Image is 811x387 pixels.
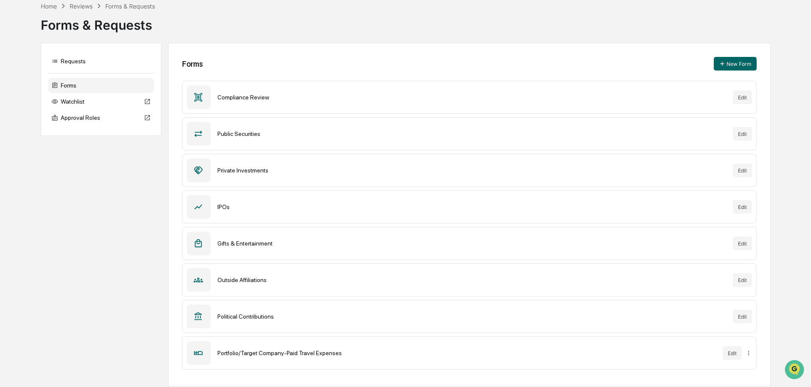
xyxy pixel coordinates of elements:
[70,3,93,10] div: Reviews
[733,273,752,287] button: Edit
[48,78,154,93] div: Forms
[217,350,716,356] div: Portfolio/Target Company-Paid Travel Expenses
[217,130,726,137] div: Public Securities
[714,57,757,71] button: New Form
[8,108,15,115] div: 🖐️
[62,108,68,115] div: 🗄️
[144,68,155,78] button: Start new chat
[48,110,154,125] div: Approval Roles
[723,346,742,360] button: Edit
[29,65,139,73] div: Start new chat
[41,3,57,10] div: Home
[8,18,155,31] p: How can we help?
[5,120,57,135] a: 🔎Data Lookup
[41,11,771,33] div: Forms & Requests
[8,65,24,80] img: 1746055101610-c473b297-6a78-478c-a979-82029cc54cd1
[217,94,726,101] div: Compliance Review
[217,167,726,174] div: Private Investments
[733,237,752,250] button: Edit
[29,73,107,80] div: We're available if you need us!
[217,277,726,283] div: Outside Affiliations
[784,359,807,382] iframe: Open customer support
[733,164,752,177] button: Edit
[5,104,58,119] a: 🖐️Preclearance
[48,54,154,69] div: Requests
[17,123,54,132] span: Data Lookup
[60,144,103,150] a: Powered byPylon
[17,107,55,116] span: Preclearance
[217,240,726,247] div: Gifts & Entertainment
[733,200,752,214] button: Edit
[58,104,109,119] a: 🗄️Attestations
[84,144,103,150] span: Pylon
[733,90,752,104] button: Edit
[70,107,105,116] span: Attestations
[217,203,726,210] div: IPOs
[217,313,726,320] div: Political Contributions
[48,94,154,109] div: Watchlist
[182,59,203,68] div: Forms
[733,310,752,323] button: Edit
[733,127,752,141] button: Edit
[105,3,155,10] div: Forms & Requests
[8,124,15,131] div: 🔎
